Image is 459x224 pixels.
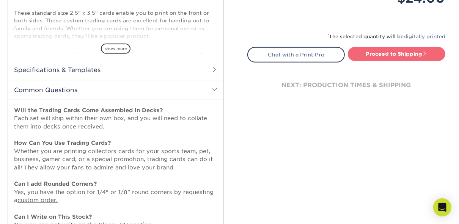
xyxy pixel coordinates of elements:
[247,47,345,62] a: Chat with a Print Pro
[348,47,445,61] a: Proceed to Shipping
[14,139,111,146] strong: How Can You Use Trading Cards?
[8,80,223,100] h2: Common Questions
[247,63,445,108] div: next: production times & shipping
[404,34,445,39] a: digitally printed
[14,180,97,187] strong: Can I add Rounded Corners?
[101,44,130,54] span: show more
[8,60,223,80] h2: Specifications & Templates
[14,107,163,113] strong: Will the Trading Cards Come Assembled in Decks?
[433,198,451,216] div: Open Intercom Messenger
[327,34,445,39] small: The selected quantity will be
